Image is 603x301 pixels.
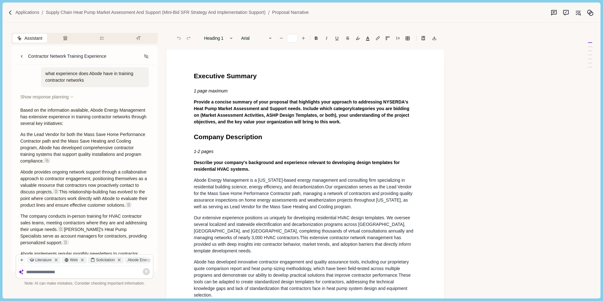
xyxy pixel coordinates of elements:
a: Applications [15,9,39,16]
span: Abode has developed innovative contractor engagement and quality assurance tools, including our p... [194,259,410,278]
button: Line height [373,34,382,43]
button: Increase font size [299,34,308,43]
div: Contractor Network Training Experience [28,53,106,60]
div: Note: AI can make mistakes. Consider checking important information. [16,281,153,286]
div: Web [62,257,87,263]
img: Forward slash icon [39,10,46,15]
span: 1 page maximum [194,88,227,93]
div: Abode Energy Ma....html [125,257,179,263]
span: Assistant [24,35,42,42]
span: The company conducts in-person training for HVAC contractor sales teams, meeting contractors wher... [20,214,148,232]
button: Undo [174,34,183,43]
button: Heading 1 [201,34,237,43]
span: 1-2 pages [194,149,213,154]
button: Export to docx [430,34,439,43]
div: what experience does Abode have in training contractor networks [41,67,149,87]
span: Company Description [194,133,262,140]
span: Abode implements regular monthly newsletters to contractor networks with program updates, industr... [20,251,147,283]
b: B [315,36,318,40]
span: Our extensive experience positions us uniquely for developing residential HVAC design templates. ... [194,215,414,240]
span: Provide a concise summary of your proposal that highlights your approach to addressing NYSERDA's ... [194,99,410,124]
button: I [322,34,331,43]
u: U [335,36,338,40]
a: Proposal Narrative [272,9,309,16]
img: Forward slash icon [8,10,13,15]
span: Executive Summary [194,72,257,80]
button: Adjust margins [383,34,392,43]
div: Solicitation [88,257,124,263]
span: Abode provides ongoing network support through a collaborative approach to contractor engagement,... [20,169,148,194]
button: Line height [403,34,412,43]
button: Arial [238,34,276,43]
img: Forward slash icon [266,10,272,15]
div: Literature [27,257,61,263]
span: Show response planning [20,94,68,100]
span: Abode Energy Management is a [US_STATE]-based energy management and consulting firm specializing ... [194,178,406,189]
i: I [326,36,327,40]
a: Supply Chain Heat Pump Market Assessment and Support (Mini-Bid SFR Strategy and Implementation Su... [46,9,265,16]
p: Based on the information available, Abode Energy Management has extensive experience in training ... [20,107,149,127]
span: Describe your company's background and experience relevant to developing design templates for res... [194,160,401,172]
button: B [311,34,321,43]
button: Redo [184,34,193,43]
span: This relationship-building has evolved to the point where contractors work directly with Abode to... [20,189,149,208]
span: As the Lead Vendor for both the Mass Save Home Performance Contractor path and the Mass Save Heat... [20,132,146,163]
span: This extensive contractor network management has provided us with deep insights into contractor b... [194,235,412,253]
s: S [346,36,349,40]
button: U [332,34,342,43]
button: Line height [419,34,428,43]
span: [PERSON_NAME]'s Heat Pump Specialists serve as account managers for contractors, providing person... [20,227,148,245]
button: Decrease font size [277,34,286,43]
button: Line height [393,34,402,43]
button: S [343,34,352,43]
